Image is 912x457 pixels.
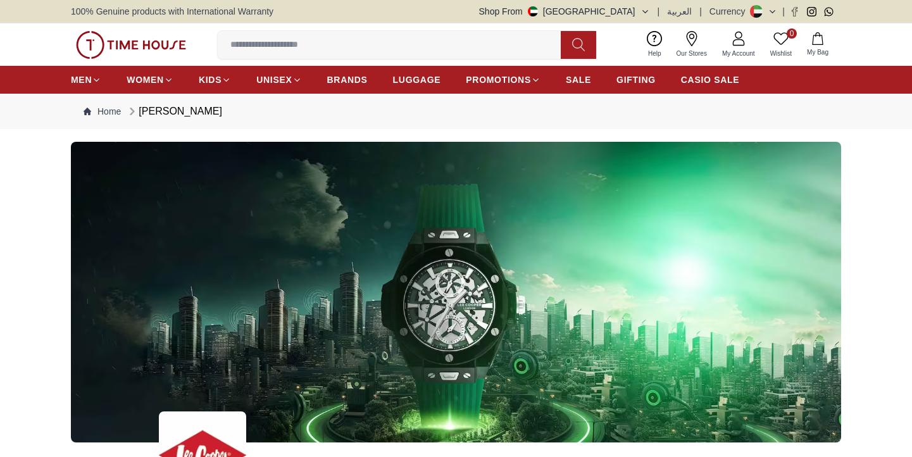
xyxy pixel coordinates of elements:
[466,68,540,91] a: PROMOTIONS
[669,28,715,61] a: Our Stores
[709,5,751,18] div: Currency
[327,73,368,86] span: BRANDS
[566,68,591,91] a: SALE
[643,49,666,58] span: Help
[616,68,656,91] a: GIFTING
[199,73,222,86] span: KIDS
[802,47,834,57] span: My Bag
[466,73,531,86] span: PROMOTIONS
[765,49,797,58] span: Wishlist
[127,68,173,91] a: WOMEN
[681,73,740,86] span: CASIO SALE
[616,73,656,86] span: GIFTING
[528,6,538,16] img: United Arab Emirates
[256,73,292,86] span: UNISEX
[790,7,799,16] a: Facebook
[327,68,368,91] a: BRANDS
[672,49,712,58] span: Our Stores
[71,68,101,91] a: MEN
[799,30,836,59] button: My Bag
[824,7,834,16] a: Whatsapp
[667,5,692,18] button: العربية
[127,73,164,86] span: WOMEN
[393,68,441,91] a: LUGGAGE
[256,68,301,91] a: UNISEX
[71,5,273,18] span: 100% Genuine products with International Warranty
[393,73,441,86] span: LUGGAGE
[479,5,650,18] button: Shop From[GEOGRAPHIC_DATA]
[717,49,760,58] span: My Account
[566,73,591,86] span: SALE
[199,68,231,91] a: KIDS
[807,7,816,16] a: Instagram
[681,68,740,91] a: CASIO SALE
[782,5,785,18] span: |
[787,28,797,39] span: 0
[640,28,669,61] a: Help
[763,28,799,61] a: 0Wishlist
[126,104,222,119] div: [PERSON_NAME]
[658,5,660,18] span: |
[76,31,186,59] img: ...
[84,105,121,118] a: Home
[699,5,702,18] span: |
[71,94,841,129] nav: Breadcrumb
[71,73,92,86] span: MEN
[71,142,841,442] img: ...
